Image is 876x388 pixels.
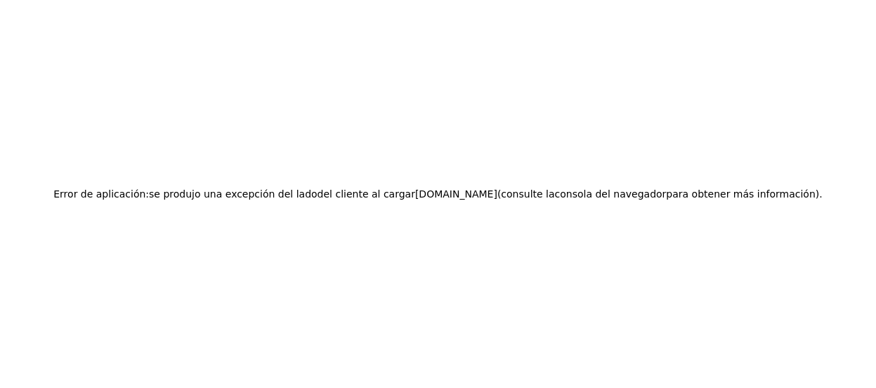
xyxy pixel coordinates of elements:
font: para obtener más información). [666,188,822,200]
font: (consulte la [497,188,555,200]
font: se produjo una excepción del lado [149,188,318,200]
font: Error de aplicación: [53,188,149,200]
font: del cliente al cargar [318,188,415,200]
font: [DOMAIN_NAME] [415,188,497,200]
font: consola del navegador [555,188,667,200]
